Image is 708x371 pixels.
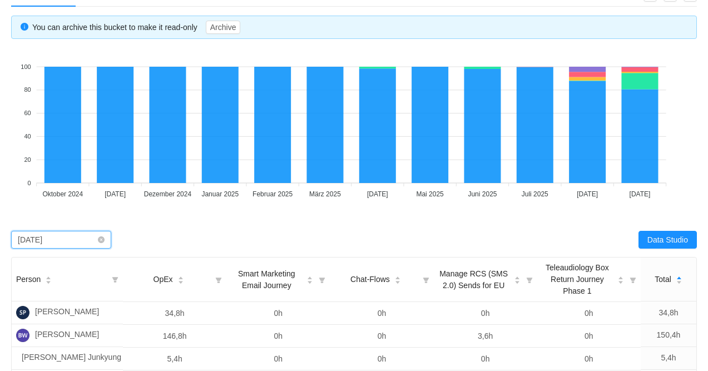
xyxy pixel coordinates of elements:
[434,325,537,348] td: 3,6h
[226,348,330,370] td: 0h
[367,190,388,198] tspan: [DATE]
[231,268,302,291] span: Smart Marketing Email Journey
[177,275,184,279] i: icon: caret-up
[676,279,682,283] i: icon: caret-down
[46,279,52,283] i: icon: caret-down
[35,306,99,319] span: [PERSON_NAME]
[98,236,105,243] i: icon: close-circle
[16,329,29,342] img: BW
[618,275,624,279] i: icon: caret-up
[226,302,330,325] td: 0h
[123,325,226,348] td: 146,8h
[21,63,31,70] tspan: 100
[21,23,28,31] i: icon: info-circle
[45,275,52,283] div: Sort
[537,302,641,325] td: 0h
[35,329,99,342] span: [PERSON_NAME]
[16,274,41,285] span: Person
[201,190,239,198] tspan: Januar 2025
[24,86,31,93] tspan: 80
[144,190,192,198] tspan: Dezember 2024
[28,180,31,186] tspan: 0
[350,274,390,285] span: Chat-Flows
[105,190,126,198] tspan: [DATE]
[537,348,641,370] td: 0h
[577,190,598,198] tspan: [DATE]
[394,275,400,279] i: icon: caret-up
[394,275,401,283] div: Sort
[16,306,29,319] img: SP
[22,352,187,365] span: [PERSON_NAME] Junkyung [PERSON_NAME]
[32,23,240,32] span: You can archive this bucket to make it read-only
[416,190,444,198] tspan: Mai 2025
[307,279,313,283] i: icon: caret-down
[42,190,83,198] tspan: Oktober 2024
[24,133,31,140] tspan: 40
[330,302,433,325] td: 0h
[641,301,696,324] td: 34,8h
[625,258,641,301] i: icon: filter
[314,258,330,301] i: icon: filter
[514,275,521,283] div: Sort
[107,258,123,301] i: icon: filter
[537,325,641,348] td: 0h
[438,268,509,291] span: Manage RCS (SMS 2.0) Sends for EU
[638,231,697,249] button: Data Studio
[434,348,537,370] td: 0h
[542,262,613,297] span: Teleaudiology Box Return Journey Phase 1
[307,275,313,279] i: icon: caret-up
[418,258,434,301] i: icon: filter
[177,275,184,283] div: Sort
[306,275,313,283] div: Sort
[514,279,520,283] i: icon: caret-down
[123,348,226,370] td: 5,4h
[468,190,497,198] tspan: Juni 2025
[676,275,682,278] i: icon: caret-up
[206,21,241,34] button: Archive
[252,190,293,198] tspan: Februar 2025
[522,190,548,198] tspan: Juli 2025
[394,279,400,283] i: icon: caret-down
[177,279,184,283] i: icon: caret-down
[514,275,520,279] i: icon: caret-up
[46,275,52,278] i: icon: caret-up
[330,325,433,348] td: 0h
[641,347,696,370] td: 5,4h
[641,324,696,347] td: 150,4h
[211,258,226,301] i: icon: filter
[309,190,341,198] tspan: März 2025
[330,348,433,370] td: 0h
[522,258,537,301] i: icon: filter
[630,190,651,198] tspan: [DATE]
[434,302,537,325] td: 0h
[154,274,173,285] span: OpEx
[18,231,42,248] div: August 2025
[123,302,226,325] td: 34,8h
[226,325,330,348] td: 0h
[676,275,682,283] div: Sort
[617,275,624,283] div: Sort
[618,279,624,283] i: icon: caret-down
[24,156,31,163] tspan: 20
[655,274,671,285] span: Total
[24,110,31,116] tspan: 60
